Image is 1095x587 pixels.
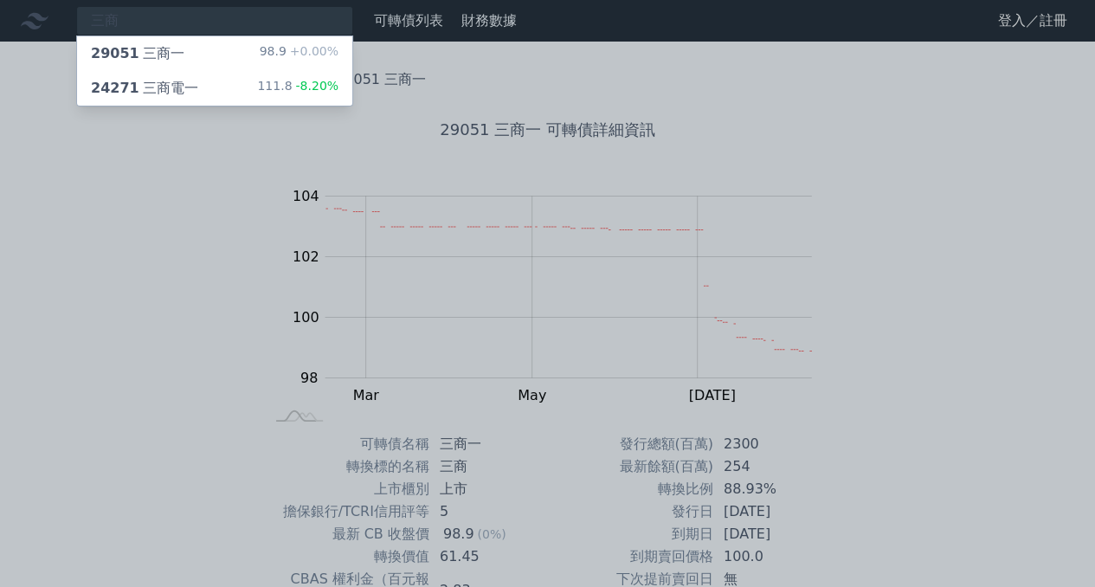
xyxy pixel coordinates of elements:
a: 24271三商電一 111.8-8.20% [77,71,352,106]
div: 111.8 [257,78,338,99]
div: 三商電一 [91,78,198,99]
div: 98.9 [260,43,338,64]
a: 29051三商一 98.9+0.00% [77,36,352,71]
span: 24271 [91,80,139,96]
span: -8.20% [292,79,338,93]
span: 29051 [91,45,139,61]
span: +0.00% [287,44,338,58]
div: 三商一 [91,43,184,64]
